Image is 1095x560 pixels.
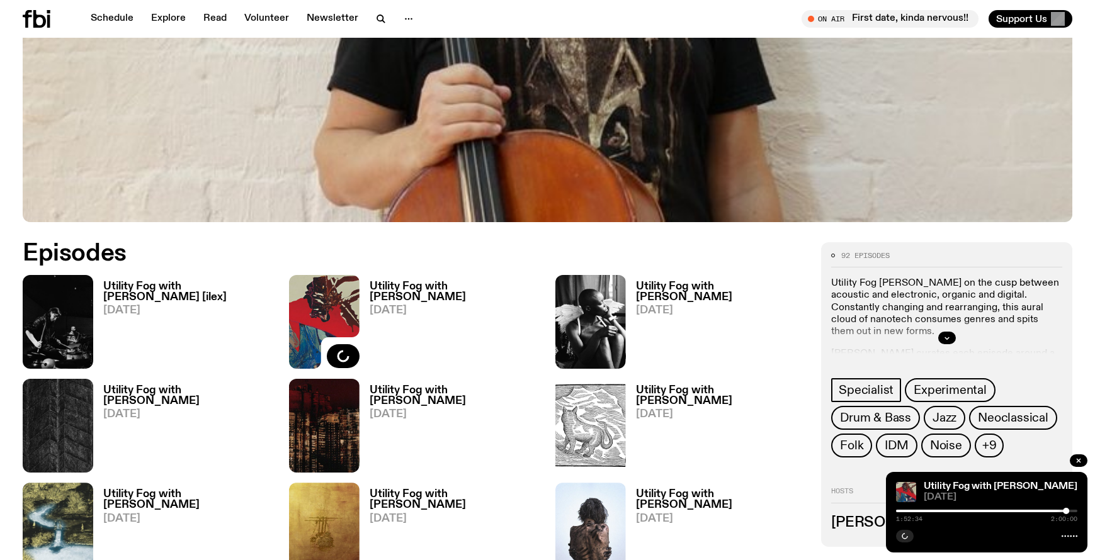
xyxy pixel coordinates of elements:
a: Jazz [924,406,965,430]
h2: Episodes [23,242,717,265]
h3: Utility Fog with [PERSON_NAME] [370,281,540,303]
span: [DATE] [370,513,540,524]
span: Neoclassical [978,411,1048,425]
span: [DATE] [636,409,807,420]
span: 2:00:00 [1051,516,1077,522]
a: Explore [144,10,193,28]
span: 92 episodes [841,252,890,259]
span: 1:52:34 [896,516,922,522]
span: [DATE] [924,493,1077,502]
p: Utility Fog [PERSON_NAME] on the cusp between acoustic and electronic, organic and digital. Const... [831,277,1062,338]
span: +9 [982,439,997,452]
span: Support Us [996,13,1047,25]
a: Utility Fog with [PERSON_NAME] [ilex][DATE] [93,281,274,369]
a: Utility Fog with [PERSON_NAME][DATE] [626,281,807,369]
button: On AirFirst date, kinda nervous!! [802,10,979,28]
a: Experimental [905,378,996,402]
a: Specialist [831,378,901,402]
span: Specialist [839,383,894,397]
span: [DATE] [103,305,274,316]
h3: Utility Fog with [PERSON_NAME] [636,385,807,406]
h3: Utility Fog with [PERSON_NAME] [370,385,540,406]
img: Cover of Giuseppe Ielasi's album "an insistence on material vol.2" [23,379,93,473]
a: Utility Fog with [PERSON_NAME][DATE] [360,385,540,473]
a: Neoclassical [969,406,1057,430]
a: IDM [876,434,917,457]
span: Folk [840,439,863,452]
span: Jazz [933,411,956,425]
span: [DATE] [370,409,540,420]
h3: Utility Fog with [PERSON_NAME] [370,489,540,510]
span: [DATE] [370,305,540,316]
img: Cover to Mikoo's album It Floats [896,482,916,502]
span: [DATE] [103,409,274,420]
span: [DATE] [636,513,807,524]
a: Schedule [83,10,141,28]
a: Utility Fog with [PERSON_NAME][DATE] [360,281,540,369]
a: Utility Fog with [PERSON_NAME] [924,481,1077,491]
h3: Utility Fog with [PERSON_NAME] [ilex] [103,281,274,303]
h3: Utility Fog with [PERSON_NAME] [103,489,274,510]
a: Utility Fog with [PERSON_NAME][DATE] [626,385,807,473]
a: Newsletter [299,10,366,28]
h3: Utility Fog with [PERSON_NAME] [103,385,274,406]
span: IDM [885,439,908,452]
span: Drum & Bass [840,411,911,425]
h2: Hosts [831,488,1062,503]
h3: [PERSON_NAME] [831,516,1062,530]
button: Support Us [989,10,1072,28]
a: Utility Fog with [PERSON_NAME][DATE] [93,385,274,473]
span: Noise [930,439,962,452]
img: Cover to (SAFETY HAZARD) مخاطر السلامة by electroneya, MARTINA and TNSXORDS [289,379,360,473]
button: +9 [975,434,1004,457]
a: Read [196,10,234,28]
span: [DATE] [103,513,274,524]
span: Experimental [914,383,987,397]
img: Cover of Ho99o9's album Tomorrow We Escape [555,275,626,369]
a: Folk [831,434,872,457]
img: Image by Billy Zammit [23,275,93,369]
a: Drum & Bass [831,406,920,430]
img: Cover for Kansai Bruises by Valentina Magaletti & YPY [555,379,626,473]
h3: Utility Fog with [PERSON_NAME] [636,489,807,510]
a: Noise [921,434,971,457]
span: [DATE] [636,305,807,316]
a: Volunteer [237,10,297,28]
h3: Utility Fog with [PERSON_NAME] [636,281,807,303]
